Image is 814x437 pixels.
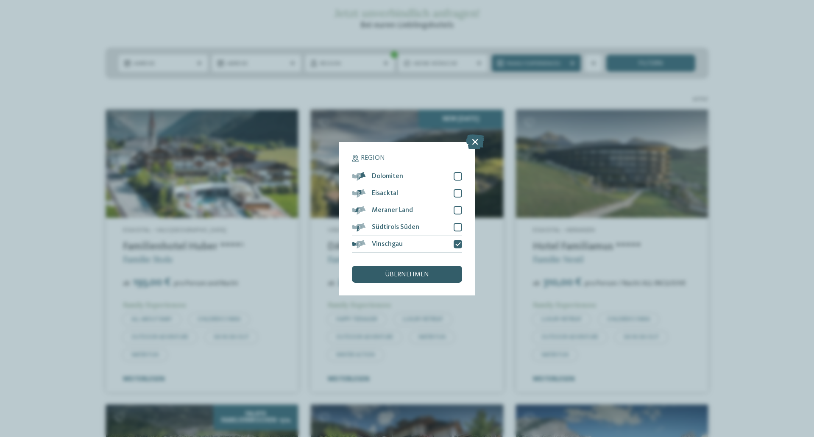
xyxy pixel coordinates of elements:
span: übernehmen [385,271,429,278]
span: Südtirols Süden [372,224,419,231]
span: Dolomiten [372,173,403,180]
span: Vinschgau [372,241,403,248]
span: Eisacktal [372,190,398,197]
span: Meraner Land [372,207,413,214]
span: Region [361,155,385,161]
